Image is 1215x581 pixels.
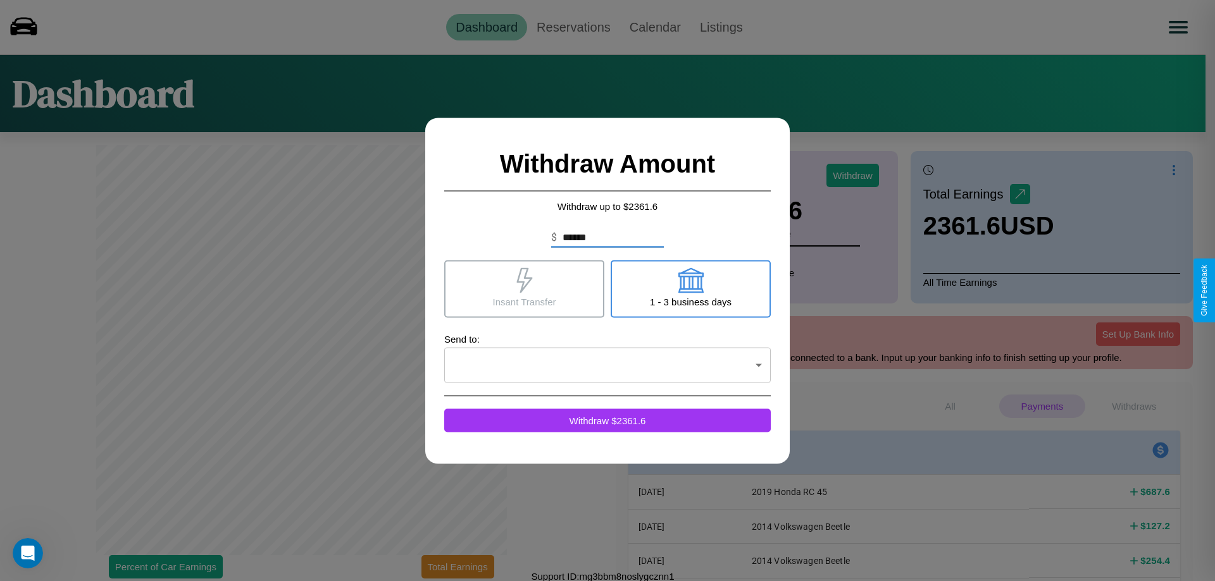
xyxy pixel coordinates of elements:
p: Send to: [444,330,771,347]
p: $ [551,229,557,245]
p: 1 - 3 business days [650,293,732,310]
p: Withdraw up to $ 2361.6 [444,197,771,214]
div: Give Feedback [1200,265,1209,316]
button: Withdraw $2361.6 [444,408,771,432]
iframe: Intercom live chat [13,538,43,568]
p: Insant Transfer [492,293,556,310]
h2: Withdraw Amount [444,137,771,191]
